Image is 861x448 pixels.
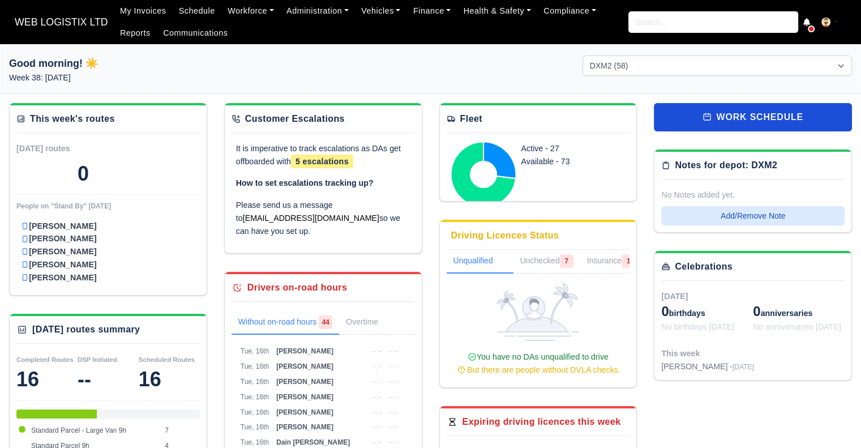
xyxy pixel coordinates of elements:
span: 0 [661,304,669,319]
span: --:-- [371,362,382,370]
a: [PERSON_NAME] [21,232,195,245]
span: [PERSON_NAME] [276,378,333,386]
a: Unchecked [513,250,580,274]
div: Notes for depot: DXM2 [675,159,777,172]
span: --:-- [388,393,399,401]
a: Reports [114,22,157,44]
div: People on "Stand By" [DATE] [16,202,200,211]
span: 5 escalations [291,155,353,168]
a: [PERSON_NAME] [21,245,195,258]
div: Remote Debrief 9h [177,409,199,419]
p: How to set escalations tracking up? [236,177,410,190]
span: Tue, 16th [241,347,269,355]
button: Add/Remove Note [661,206,845,225]
div: Standard Parcel 9h [97,409,143,419]
span: Tue, 16th [241,408,269,416]
span: --:-- [371,347,382,355]
div: birthdays [661,302,753,321]
span: Tue, 16th [241,438,269,446]
div: Expiring driving licences this week [462,415,621,429]
small: DSP Initiated [78,356,117,363]
a: Insurance [580,250,642,274]
div: Standard Parcel - Ride Along (Ironhide) 9h [143,409,177,419]
a: [EMAIL_ADDRESS][DOMAIN_NAME] [243,214,379,223]
span: Tue, 16th [241,393,269,401]
span: --:-- [388,378,399,386]
span: 0 [753,304,760,319]
span: No anniversaries [DATE] [753,322,841,331]
span: --:-- [388,408,399,416]
span: Tue, 16th [241,378,269,386]
span: --:-- [388,347,399,355]
a: Overtime [339,311,401,335]
span: Tue, 16th [241,423,269,431]
div: No Notes added yet. [661,189,845,202]
span: --:-- [388,438,399,446]
span: --:-- [388,362,399,370]
h1: Good morning! ☀️ [9,56,279,71]
span: [DATE] [661,292,688,301]
a: [PERSON_NAME] [21,220,195,233]
div: Active - 27 [521,142,613,155]
div: -- [78,368,139,391]
span: Standard Parcel - Large Van 9h [31,426,126,434]
a: work schedule [654,103,852,131]
span: 44 [319,315,332,329]
span: Tue, 16th [241,362,269,370]
div: anniversaries [753,302,845,321]
div: Celebrations [675,260,733,274]
input: Search... [628,11,798,33]
iframe: Chat Widget [804,394,861,448]
p: Please send us a message to so we can have you set up. [236,199,410,237]
span: 1 [622,254,635,268]
div: 0 [78,163,89,185]
div: [PERSON_NAME] - [661,360,754,373]
span: --:-- [371,408,382,416]
span: Dain [PERSON_NAME] [276,438,350,446]
div: [DATE] routes summary [32,323,140,336]
p: It is imperative to track escalations as DAs get offboarded with [236,142,410,168]
span: --:-- [388,423,399,431]
td: 7 [162,423,200,438]
div: But there are people without DVLA checks. [451,364,626,377]
div: Fleet [460,112,482,126]
small: Completed Routes [16,356,74,363]
span: [PERSON_NAME] [276,347,333,355]
div: Driving Licences Status [451,229,559,242]
span: 7 [560,254,573,268]
div: 16 [139,368,200,391]
span: --:-- [371,393,382,401]
span: --:-- [371,378,382,386]
div: Standard Parcel - Large Van 9h [16,409,97,419]
div: This week's routes [30,112,115,126]
span: [PERSON_NAME] [276,423,333,431]
a: WEB LOGISTIX LTD [9,11,114,33]
span: --:-- [371,438,382,446]
span: This week [661,349,700,358]
div: You have no DAs unqualified to drive [451,351,626,377]
div: [DATE] routes [16,142,108,155]
div: Drivers on-road hours [247,281,347,295]
span: [PERSON_NAME] [276,408,333,416]
a: Without on-road hours [232,311,340,335]
small: Scheduled Routes [139,356,195,363]
p: Week 38: [DATE] [9,71,279,84]
span: No birthdays [DATE] [661,322,734,331]
div: 16 [16,368,78,391]
a: Unqualified [447,250,513,274]
span: [DATE] [733,363,754,371]
span: [PERSON_NAME] [276,393,333,401]
div: Available - 73 [521,155,613,168]
span: --:-- [371,423,382,431]
a: [PERSON_NAME] [21,271,195,284]
a: [PERSON_NAME] [21,258,195,271]
span: [PERSON_NAME] [276,362,333,370]
a: Communications [157,22,234,44]
div: Customer Escalations [245,112,345,126]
